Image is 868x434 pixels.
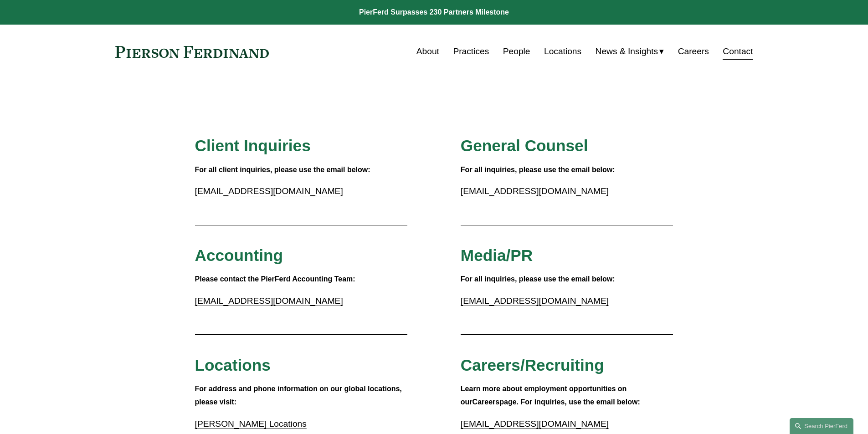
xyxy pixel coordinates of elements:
a: About [416,43,439,60]
a: [EMAIL_ADDRESS][DOMAIN_NAME] [461,419,609,429]
a: [EMAIL_ADDRESS][DOMAIN_NAME] [461,186,609,196]
strong: Please contact the PierFerd Accounting Team: [195,275,355,283]
a: Search this site [790,418,853,434]
a: Contact [723,43,753,60]
strong: page. For inquiries, use the email below: [499,398,640,406]
span: Accounting [195,246,283,264]
a: [EMAIL_ADDRESS][DOMAIN_NAME] [461,296,609,306]
strong: For all inquiries, please use the email below: [461,275,615,283]
a: Careers [678,43,709,60]
strong: For address and phone information on our global locations, please visit: [195,385,404,406]
a: [EMAIL_ADDRESS][DOMAIN_NAME] [195,186,343,196]
a: [EMAIL_ADDRESS][DOMAIN_NAME] [195,296,343,306]
span: General Counsel [461,137,588,154]
a: Careers [473,398,500,406]
a: folder dropdown [596,43,664,60]
span: Careers/Recruiting [461,356,604,374]
span: News & Insights [596,44,658,60]
a: Locations [544,43,581,60]
span: Locations [195,356,271,374]
span: Media/PR [461,246,533,264]
span: Client Inquiries [195,137,311,154]
strong: Learn more about employment opportunities on our [461,385,629,406]
strong: For all client inquiries, please use the email below: [195,166,370,174]
strong: For all inquiries, please use the email below: [461,166,615,174]
a: Practices [453,43,489,60]
a: People [503,43,530,60]
a: [PERSON_NAME] Locations [195,419,307,429]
